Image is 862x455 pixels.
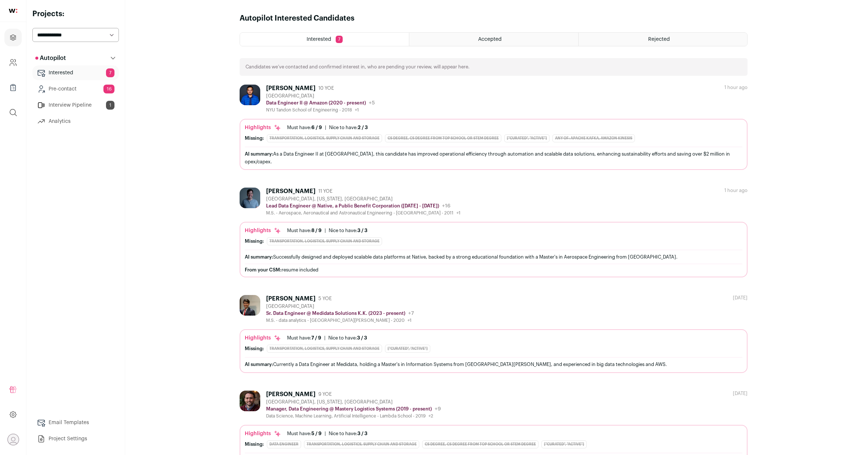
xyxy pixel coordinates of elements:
span: +2 [428,414,433,418]
h1: Autopilot Interested Candidates [240,13,354,24]
a: Accepted [409,33,578,46]
a: [PERSON_NAME] 11 YOE [GEOGRAPHIC_DATA], [US_STATE], [GEOGRAPHIC_DATA] Lead Data Engineer @ Native... [240,188,748,277]
div: Must have: [287,125,322,131]
div: Data Engineer [267,440,301,448]
div: Successfully designed and deployed scalable data platforms at Native, backed by a strong educatio... [245,253,742,261]
a: Projects [4,29,22,46]
span: 1 [106,101,114,110]
div: [PERSON_NAME] [266,391,315,398]
span: Rejected [648,37,670,42]
div: Highlights [245,227,281,234]
ul: | [287,228,367,234]
div: Must have: [287,228,322,234]
a: Rejected [579,33,747,46]
div: [DATE] [733,391,748,397]
div: CS degree, CS degree from top school or STEM degree [422,440,538,448]
ul: | [287,335,367,341]
span: 7 / 9 [311,335,321,340]
div: Missing: [245,135,264,141]
span: Accepted [478,37,502,42]
a: Interview Pipeline1 [32,98,119,113]
div: ["curated", "active"] [541,440,587,448]
ul: | [287,431,367,437]
span: AI summary: [245,152,273,156]
span: 3 / 3 [357,335,367,340]
p: Lead Data Engineer @ Native, a Public Benefit Corporation ([DATE] - [DATE]) [266,203,439,209]
div: Any of: Apache Kafka, Amazon Kinesis [552,134,635,142]
img: f6315588c41d93c46b0d5124df39079d01eeb42fe6ce4c671d59d57b327f28f3.jpg [240,85,260,105]
p: Autopilot [35,54,66,63]
div: Must have: [287,335,321,341]
div: [PERSON_NAME] [266,188,315,195]
span: AI summary: [245,362,273,367]
div: resume included [245,267,742,273]
div: Must have: [287,431,322,437]
div: ["curated", "active"] [504,134,550,142]
a: [PERSON_NAME] 5 YOE [GEOGRAPHIC_DATA] Sr. Data Engineer @ Medidata Solutions K.K. (2023 - present... [240,295,748,373]
div: M.S. - data analytics - [GEOGRAPHIC_DATA][PERSON_NAME] - 2020 [266,317,414,323]
div: ["curated", "active"] [385,345,430,353]
img: 615ec156c2383857da746be3306813c32e85fe92012a8ffb681f6624424bcb9f.jpg [240,391,260,411]
div: CS degree, CS degree from top school or STEM degree [385,134,501,142]
span: +1 [407,318,411,323]
a: Interested7 [32,65,119,80]
div: Missing: [245,441,264,447]
span: +5 [369,100,375,106]
a: Company Lists [4,79,22,96]
h2: Projects: [32,9,119,19]
div: Nice to have: [329,228,367,234]
div: Missing: [245,238,264,244]
span: 2 / 3 [358,125,368,130]
a: Pre-contact16 [32,82,119,96]
span: +7 [408,311,414,316]
div: [DATE] [733,295,748,301]
span: 9 YOE [318,391,332,397]
div: Transportation, Logistics, Supply Chain and Storage [267,237,382,245]
a: Email Templates [32,415,119,430]
div: [GEOGRAPHIC_DATA] [266,303,414,309]
span: +1 [456,211,460,215]
span: Interested [307,37,331,42]
span: +1 [355,108,359,112]
div: Nice to have: [329,125,368,131]
a: Analytics [32,114,119,129]
span: 7 [336,36,343,43]
div: Missing: [245,346,264,352]
div: Highlights [245,430,281,437]
div: Transportation, Logistics, Supply Chain and Storage [267,345,382,353]
div: NYU Tandon School of Engineering - 2018 [266,107,375,113]
div: As a Data Engineer II at [GEOGRAPHIC_DATA], this candidate has improved operational efficiency th... [245,150,742,166]
p: Sr. Data Engineer @ Medidata Solutions K.K. (2023 - present) [266,310,405,316]
div: [GEOGRAPHIC_DATA] [266,93,375,99]
button: Open dropdown [7,434,19,445]
p: Manager, Data Engineering @ Mastery Logistics Systems (2019 - present) [266,406,432,412]
div: Transportation, Logistics, Supply Chain and Storage [304,440,419,448]
img: wellfound-shorthand-0d5821cbd27db2630d0214b213865d53afaa358527fdda9d0ea32b1df1b89c2c.svg [9,9,17,13]
div: Nice to have: [328,335,367,341]
span: AI summary: [245,255,273,259]
a: [PERSON_NAME] 10 YOE [GEOGRAPHIC_DATA] Data Engineer II @ Amazon (2020 - present) +5 NYU Tandon S... [240,85,748,170]
div: Currently a Data Engineer at Medidata, holding a Master's in Information Systems from [GEOGRAPHIC... [245,360,742,368]
div: 1 hour ago [724,85,748,90]
img: 913dfec4120857aae10b6be2269dca3dacd897fbfb7c6e58ba041e52aa769068.jpg [240,295,260,316]
a: Project Settings [32,431,119,446]
div: Data Science, Machine Learning, Artificial Intelligence - Lambda School - 2019 [266,413,441,419]
div: M.S. - Aerospace, Aeronautical and Astronautical Engineering - [GEOGRAPHIC_DATA] - 2011 [266,210,460,216]
div: Highlights [245,124,281,131]
div: [PERSON_NAME] [266,85,315,92]
span: 8 / 9 [311,228,322,233]
button: Autopilot [32,51,119,65]
span: 10 YOE [318,85,334,91]
p: Data Engineer II @ Amazon (2020 - present) [266,100,366,106]
span: 6 / 9 [311,125,322,130]
span: 5 YOE [318,296,332,302]
span: 11 YOE [318,188,332,194]
a: Company and ATS Settings [4,54,22,71]
span: 7 [106,68,114,77]
span: From your CSM: [245,267,282,272]
div: [GEOGRAPHIC_DATA], [US_STATE], [GEOGRAPHIC_DATA] [266,196,460,202]
span: 5 / 9 [311,431,322,436]
div: [PERSON_NAME] [266,295,315,302]
div: Highlights [245,334,281,342]
p: Candidates we’ve contacted and confirmed interest in, who are pending your review, will appear here. [245,64,470,70]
